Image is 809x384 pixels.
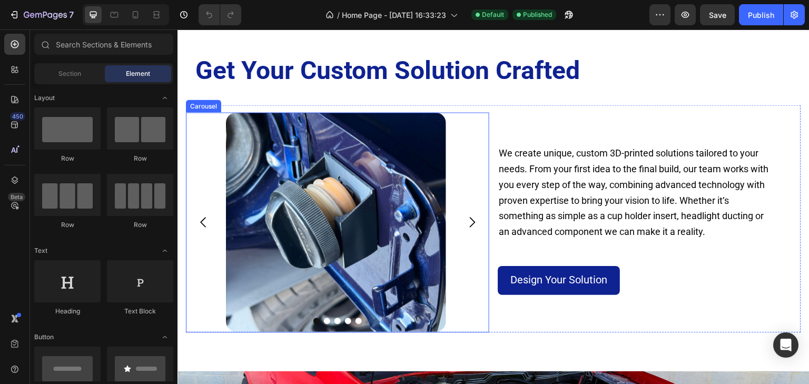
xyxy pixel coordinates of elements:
div: Heading [34,307,101,316]
div: Row [107,154,173,163]
div: Beta [8,193,25,201]
div: Row [107,220,173,230]
span: Design Your Solution [333,244,430,257]
div: Text Block [107,307,173,316]
button: <p><span style="font-size:20px;">Design Your Solution</span></p> [320,237,442,265]
button: Dot [146,288,153,294]
div: Open Intercom Messenger [773,332,798,358]
input: Search Sections & Elements [34,34,173,55]
div: Row [34,154,101,163]
span: We create unique, custom 3D-printed solutions tailored to your needs. From your first idea to the... [321,118,591,208]
span: Layout [34,93,55,103]
button: Dot [178,288,184,294]
button: Publish [739,4,783,25]
span: Save [709,11,726,19]
span: Element [126,69,150,78]
span: Published [523,10,552,19]
button: Save [700,4,735,25]
div: 450 [10,112,25,121]
div: Row [34,220,101,230]
iframe: Design area [177,29,809,384]
p: 7 [69,8,74,21]
button: Dot [157,288,163,294]
div: Carousel [11,72,42,81]
button: Dot [136,288,142,294]
span: Button [34,332,54,342]
span: Home Page - [DATE] 16:33:23 [342,9,446,21]
span: Text [34,246,47,255]
span: Toggle open [156,242,173,259]
span: Default [482,10,504,19]
span: Toggle open [156,329,173,346]
div: Publish [748,9,774,21]
button: Dot [167,288,174,294]
button: 7 [4,4,78,25]
span: Toggle open [156,90,173,106]
div: Undo/Redo [199,4,241,25]
span: / [337,9,340,21]
span: Section [58,69,81,78]
button: Carousel Next Arrow [279,177,310,209]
